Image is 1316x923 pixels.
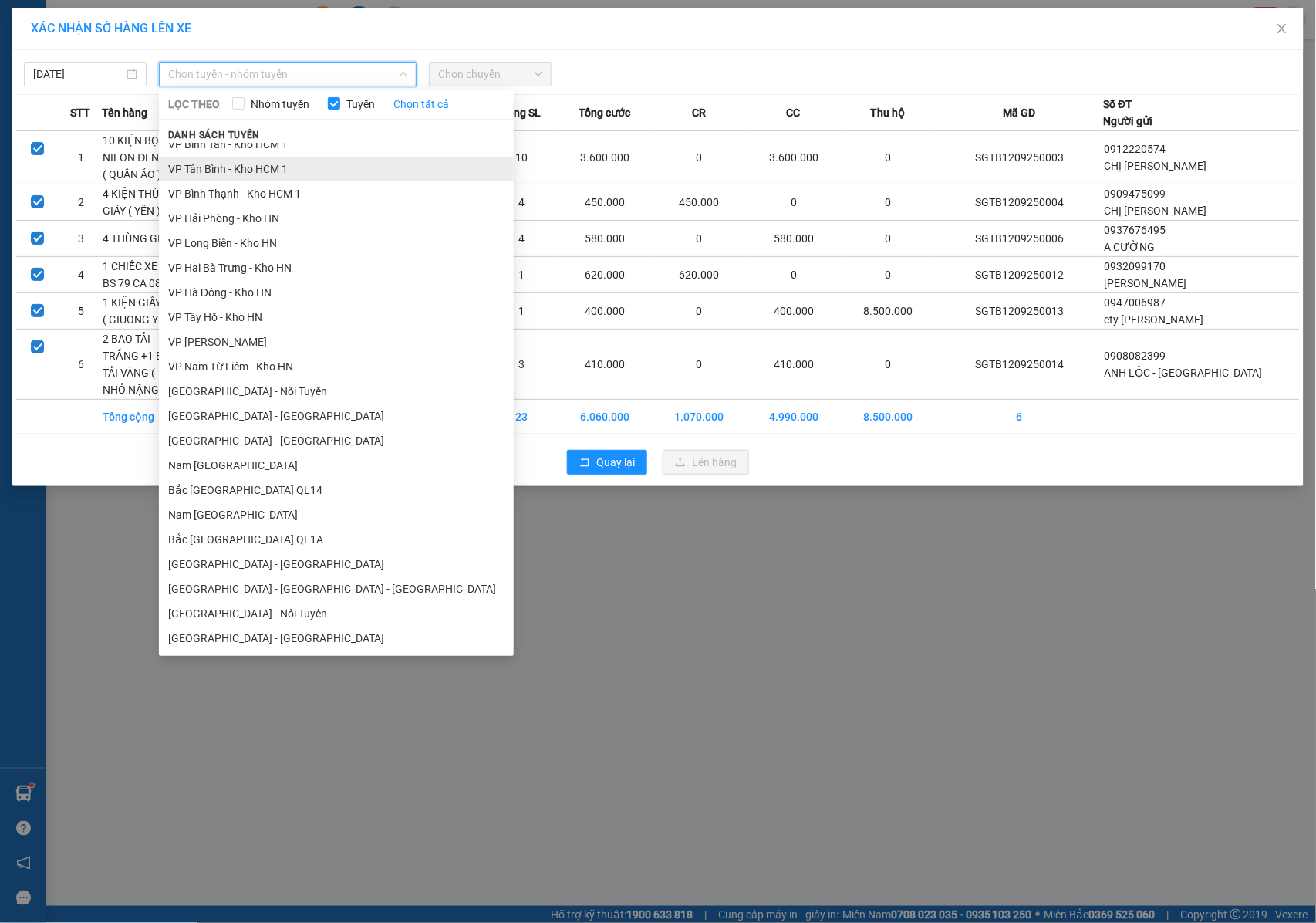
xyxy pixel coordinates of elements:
[842,293,936,330] td: 8.500.000
[1104,367,1262,379] span: ANH LỘC - [GEOGRAPHIC_DATA]
[159,206,514,231] li: VP Hải Phòng - Kho HN
[936,400,1103,434] td: 6
[102,184,181,221] td: 4 KIỆN THÙNG GIẤY ( YẾN )
[936,257,1103,293] td: SGTB1209250012
[102,131,181,184] td: 10 KIỆN BỌC NILON ĐEN TO ( QUẦN ÁO )
[486,400,558,434] td: 23
[747,293,842,330] td: 400.000
[652,184,747,221] td: 450.000
[159,601,514,626] li: [GEOGRAPHIC_DATA] - Nối Tuyến
[1104,205,1206,217] span: CHỊ [PERSON_NAME]
[97,31,311,47] span: Ngày in phiếu: 20:06 ngày
[340,96,381,113] span: Tuyến
[33,66,123,83] input: 12/09/2025
[159,181,514,206] li: VP Bình Thạnh - Kho HCM 1
[1104,350,1166,362] span: 0908082399
[159,157,514,181] li: VP Tân Bình - Kho HCM 1
[102,293,181,330] td: 1 KIỆN GIẤY TO ( GIUONG Y TE )
[59,257,103,293] td: 4
[59,293,103,330] td: 5
[692,104,706,121] span: CR
[936,221,1103,257] td: SGTB1209250006
[1104,260,1166,272] span: 0932099170
[168,63,407,86] span: Chọn tuyến - nhóm tuyến
[747,221,842,257] td: 580.000
[59,184,103,221] td: 2
[486,257,558,293] td: 1
[134,52,283,80] span: CÔNG TY TNHH CHUYỂN PHÁT NHANH BẢO AN
[245,96,316,113] span: Nhóm tuyến
[103,7,305,28] strong: PHIẾU DÁN LÊN HÀNG
[663,450,749,475] button: uploadLên hàng
[1276,22,1288,35] span: close
[159,280,514,305] li: VP Hà Đông - Kho HN
[652,400,747,434] td: 1.070.000
[652,293,747,330] td: 0
[59,131,103,184] td: 1
[747,184,842,221] td: 0
[486,131,558,184] td: 10
[558,257,653,293] td: 620.000
[787,104,801,121] span: CC
[652,221,747,257] td: 0
[1104,224,1166,236] span: 0937676495
[652,131,747,184] td: 0
[159,255,514,280] li: VP Hai Bà Trưng - Kho HN
[842,131,936,184] td: 0
[159,330,514,354] li: VP [PERSON_NAME]
[486,330,558,400] td: 3
[102,221,181,257] td: 4 THÙNG GIẤY
[42,52,82,66] strong: CSKH:
[168,96,220,113] span: LỌC THEO
[102,400,181,434] td: Tổng cộng
[159,453,514,478] li: Nam [GEOGRAPHIC_DATA]
[558,330,653,400] td: 410.000
[159,428,514,453] li: [GEOGRAPHIC_DATA] - [GEOGRAPHIC_DATA]
[399,69,408,79] span: down
[936,330,1103,400] td: SGTB1209250014
[502,104,542,121] span: Tổng SL
[747,131,842,184] td: 3.600.000
[70,104,90,121] span: STT
[579,457,590,469] span: rollback
[438,63,542,86] span: Chọn chuyến
[842,257,936,293] td: 0
[936,131,1103,184] td: SGTB1209250003
[486,221,558,257] td: 4
[842,400,936,434] td: 8.500.000
[59,221,103,257] td: 3
[567,450,647,475] button: rollbackQuay lại
[159,576,514,601] li: [GEOGRAPHIC_DATA] - [GEOGRAPHIC_DATA] - [GEOGRAPHIC_DATA]
[842,330,936,400] td: 0
[102,330,181,400] td: 2 BAO TẢI TRẮNG +1 BAO TẢI VÀNG ( NHỎ NẶNG )
[747,330,842,400] td: 410.000
[652,330,747,400] td: 0
[159,527,514,552] li: Bắc [GEOGRAPHIC_DATA] QL1A
[159,132,514,157] li: VP Bình Tân - Kho HCM 1
[871,104,906,121] span: Thu hộ
[1003,104,1035,121] span: Mã GD
[936,293,1103,330] td: SGTB1209250013
[842,221,936,257] td: 0
[1104,188,1166,200] span: 0909475099
[102,104,147,121] span: Tên hàng
[579,104,630,121] span: Tổng cước
[1104,313,1203,326] span: cty [PERSON_NAME]
[159,379,514,404] li: [GEOGRAPHIC_DATA] - Nối Tuyến
[1104,296,1166,309] span: 0947006987
[31,21,191,35] span: XÁC NHẬN SỐ HÀNG LÊN XE
[747,257,842,293] td: 0
[6,93,237,114] span: Mã đơn: SGTB1209250012
[1104,277,1186,289] span: [PERSON_NAME]
[486,184,558,221] td: 4
[558,221,653,257] td: 580.000
[393,96,449,113] a: Chọn tất cả
[59,330,103,400] td: 6
[1104,241,1155,253] span: A CƯỜNG
[558,400,653,434] td: 6.060.000
[159,354,514,379] li: VP Nam Từ Liêm - Kho HN
[159,502,514,527] li: Nam [GEOGRAPHIC_DATA]
[159,305,514,330] li: VP Tây Hồ - Kho HN
[159,128,269,142] span: Danh sách tuyến
[159,552,514,576] li: [GEOGRAPHIC_DATA] - [GEOGRAPHIC_DATA]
